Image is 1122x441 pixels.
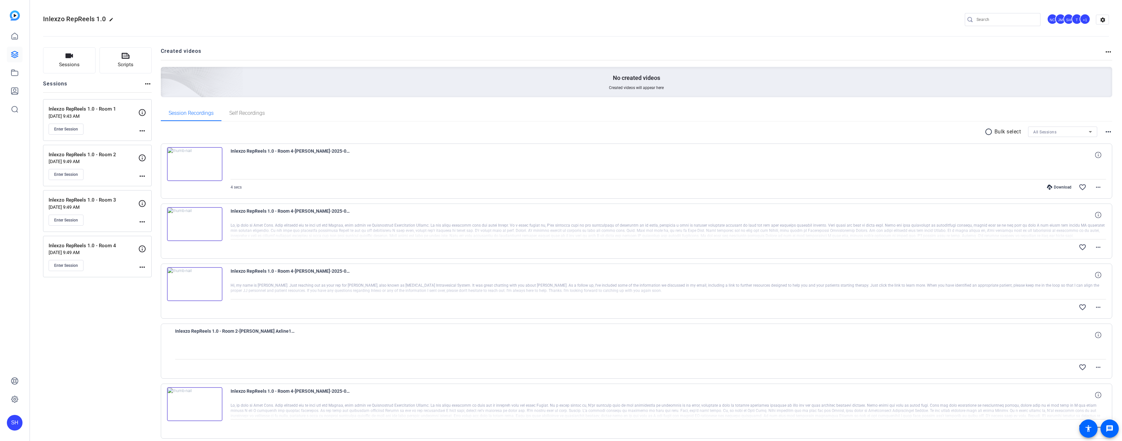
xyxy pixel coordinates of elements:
p: [DATE] 9:49 AM [49,250,138,255]
span: Inlexzo RepReels 1.0 [43,15,106,23]
mat-icon: more_horiz [1094,303,1102,311]
span: Enter Session [54,263,78,268]
mat-icon: more_horiz [1094,363,1102,371]
div: JM [1055,14,1066,24]
p: No created videos [613,74,660,82]
mat-icon: radio_button_unchecked [985,128,994,136]
span: Inlexzo RepReels 1.0 - Room 4-[PERSON_NAME]-2025-08-26-12-38-03-000-0 [231,267,351,283]
h2: Created videos [161,47,1105,60]
p: [DATE] 9:49 AM [49,205,138,210]
span: Self Recordings [229,111,265,116]
span: Created videos will appear here [609,85,664,90]
p: Inlexzo RepReels 1.0 - Room 1 [49,105,138,113]
img: blue-gradient.svg [10,10,20,21]
mat-icon: more_horiz [1094,183,1102,191]
div: NC [1047,14,1058,24]
span: Enter Session [54,172,78,177]
img: thumb-nail [167,207,222,241]
p: Inlexzo RepReels 1.0 - Room 3 [49,196,138,204]
span: Inlexzo RepReels 1.0 - Room 2-[PERSON_NAME] Axline1-2025-08-26-12-36-09-676-0 [175,327,296,343]
div: SH [1063,14,1074,24]
mat-icon: more_horiz [1094,423,1102,431]
span: Session Recordings [169,111,214,116]
p: [DATE] 9:49 AM [49,159,138,164]
span: 4 secs [231,185,242,190]
mat-icon: favorite_border [1079,303,1086,311]
button: Enter Session [49,169,83,180]
button: Enter Session [49,124,83,135]
div: +1 [1080,14,1090,24]
mat-icon: favorite_border [1079,423,1086,431]
ngx-avatar: Nate Cleveland [1047,14,1058,25]
p: Inlexzo RepReels 1.0 - Room 4 [49,242,138,250]
mat-icon: settings [1096,15,1109,25]
img: thumb-nail [167,267,222,301]
p: Inlexzo RepReels 1.0 - Room 2 [49,151,138,159]
span: Sessions [59,61,80,68]
p: [DATE] 9:43 AM [49,114,138,119]
div: SH [7,415,23,431]
div: T [1071,14,1082,24]
img: Creted videos background [88,2,243,144]
img: thumb-nail [167,147,222,181]
mat-icon: more_horiz [144,80,152,88]
ngx-avatar: Sean Healey [1063,14,1075,25]
span: Enter Session [54,218,78,223]
span: Scripts [118,61,133,68]
h2: Sessions [43,80,68,92]
mat-icon: more_horiz [138,127,146,135]
ngx-avatar: James Monte [1055,14,1067,25]
ngx-avatar: Tinks [1071,14,1083,25]
p: Bulk select [994,128,1021,136]
img: thumb-nail [167,387,222,421]
button: Scripts [99,47,152,73]
mat-icon: favorite_border [1079,183,1086,191]
mat-icon: message [1106,425,1114,433]
mat-icon: accessibility [1084,425,1092,433]
span: Inlexzo RepReels 1.0 - Room 4-[PERSON_NAME]-2025-08-26-12-39-16-052-0 [231,207,351,223]
button: Enter Session [49,260,83,271]
mat-icon: more_horiz [138,172,146,180]
mat-icon: more_horiz [1094,243,1102,251]
button: Enter Session [49,215,83,226]
mat-icon: edit [109,17,117,25]
input: Search [977,16,1035,23]
div: Download [1044,185,1075,190]
mat-icon: favorite_border [1079,363,1086,371]
span: Enter Session [54,127,78,132]
span: Inlexzo RepReels 1.0 - Room 4-[PERSON_NAME]-2025-08-26-12-41-22-868-0 [231,147,351,163]
span: All Sessions [1033,130,1056,134]
mat-icon: more_horiz [138,263,146,271]
span: Inlexzo RepReels 1.0 - Room 4-[PERSON_NAME]-2025-08-26-12-34-58-662-0 [231,387,351,403]
mat-icon: more_horiz [1104,128,1112,136]
mat-icon: favorite_border [1079,243,1086,251]
mat-icon: more_horiz [138,218,146,226]
button: Sessions [43,47,96,73]
mat-icon: more_horiz [1104,48,1112,56]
